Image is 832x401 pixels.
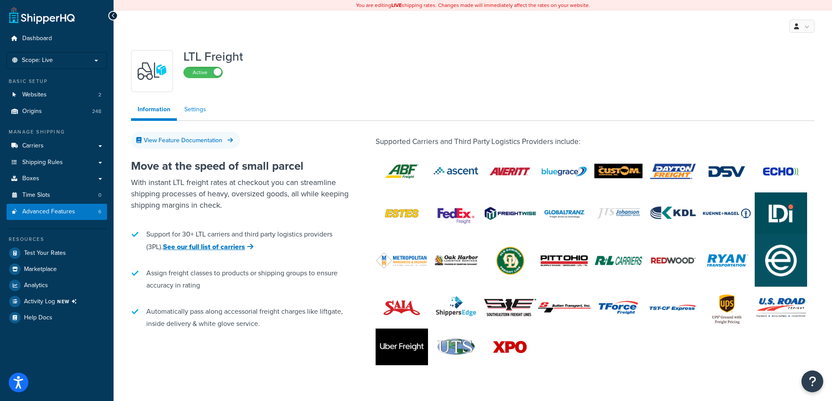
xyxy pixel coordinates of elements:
[538,242,590,279] img: Pitt Ohio
[24,296,80,307] span: Activity Log
[163,242,253,252] a: See our full list of carriers
[376,329,428,365] img: Uber Freight (Transplace)
[131,160,349,172] h2: Move at the speed of small parcel
[22,159,63,166] span: Shipping Rules
[184,67,222,78] label: Active
[7,31,107,47] a: Dashboard
[484,206,536,220] img: Freightwise
[7,103,107,120] li: Origins
[7,245,107,261] a: Test Your Rates
[178,101,213,118] a: Settings
[755,153,807,190] img: Echo® Global Logistics
[131,101,177,121] a: Information
[7,187,107,203] li: Time Slots
[183,50,243,63] h1: LTL Freight
[484,299,536,316] img: Southeastern Freight Lines
[7,87,107,103] li: Websites
[7,204,107,220] li: Advanced Features
[7,236,107,243] div: Resources
[98,192,101,199] span: 0
[24,266,57,273] span: Marketplace
[376,195,428,232] img: Estes®
[7,294,107,309] a: Activity LogNEW
[7,294,107,309] li: [object Object]
[57,298,80,305] span: NEW
[7,187,107,203] a: Time Slots0
[376,153,428,190] img: ABF Freight™
[484,242,536,279] img: Old Dominion®
[22,175,39,182] span: Boxes
[391,1,402,9] b: LIVE
[646,195,699,232] img: KDL
[22,57,53,64] span: Scope: Live
[7,171,107,187] a: Boxes
[755,192,807,234] img: Ship LDI Freight
[7,310,107,326] a: Help Docs
[646,153,699,190] img: Dayton Freight™
[755,297,807,318] img: US Road
[131,132,240,149] a: View Feature Documentation
[430,195,482,232] img: FedEx Freight®
[22,35,52,42] span: Dashboard
[701,195,753,232] img: Kuehne+Nagel LTL+
[22,91,47,99] span: Websites
[137,56,167,86] img: y79ZsPf0fXUFUhFXDzUgf+ktZg5F2+ohG75+v3d2s1D9TjoU8PiyCIluIjV41seZevKCRuEjTPPOKHJsQcmKCXGdfprl3L4q7...
[7,87,107,103] a: Websites2
[592,287,645,329] img: TForce Freight
[376,287,428,329] img: SAIA
[538,192,590,234] img: GlobalTranz Freight
[7,103,107,120] a: Origins248
[430,153,482,189] img: Ascent Freight
[92,108,101,115] span: 248
[592,242,645,279] img: R+L®
[701,153,753,190] img: DSV Freight
[701,289,753,326] img: UPS® Ground with Freight Pricing
[376,138,815,146] h5: Supported Carriers and Third Party Logistics Providers include:
[7,261,107,277] a: Marketplace
[801,370,823,392] button: Open Resource Center
[484,153,536,190] img: Averitt Freight
[430,287,482,329] img: ShippersEdge Freight
[430,337,482,357] img: UTS
[22,208,75,216] span: Advanced Features
[22,142,44,150] span: Carriers
[538,151,590,192] img: BlueGrace Freight
[98,208,101,216] span: 6
[592,153,645,190] img: Custom Co Freight
[98,91,101,99] span: 2
[131,263,349,296] li: Assign freight classes to products or shipping groups to ensure accuracy in rating
[755,234,807,287] img: Evans Transportation
[7,128,107,136] div: Manage Shipping
[22,192,50,199] span: Time Slots
[131,301,349,334] li: Automatically pass along accessorial freight charges like liftgate, inside delivery & white glove...
[7,278,107,293] a: Analytics
[646,287,699,329] img: TST-CF Express Freight™
[538,302,590,312] img: Sutton Transport Inc.
[7,138,107,154] a: Carriers
[131,177,349,211] p: With instant LTL freight rates at checkout you can streamline shipping processes of heavy, oversi...
[430,240,482,281] img: Oak Harbor Freight
[131,224,349,257] li: Support for 30+ LTL carriers and third party logistics providers (3PL).
[7,78,107,85] div: Basic Setup
[592,192,645,234] img: JTS Freight
[24,282,48,289] span: Analytics
[376,252,428,269] img: Metropolitan Warehouse & Delivery
[7,154,107,171] a: Shipping Rules
[22,108,42,115] span: Origins
[24,250,66,257] span: Test Your Rates
[7,204,107,220] a: Advanced Features6
[484,329,536,365] img: XPO Logistics®
[701,240,753,281] img: Ryan Transportation Freight
[24,314,52,322] span: Help Docs
[646,242,699,279] img: Redwood Logistics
